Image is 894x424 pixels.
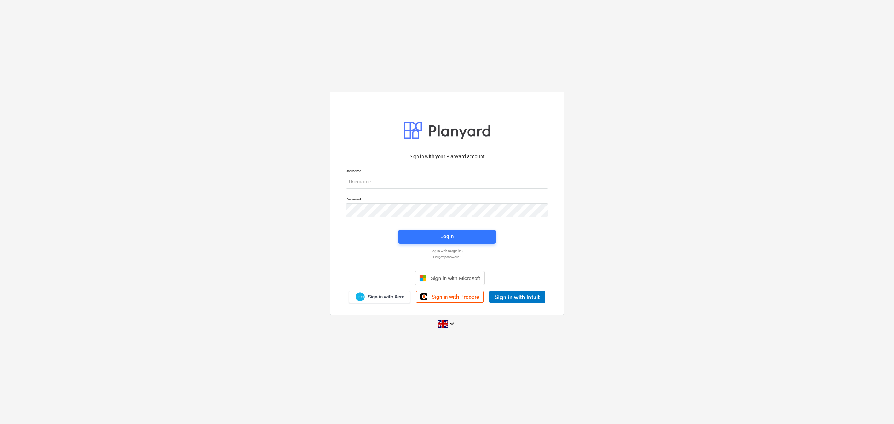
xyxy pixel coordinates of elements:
img: Xero logo [356,292,365,302]
a: Forgot password? [342,255,552,259]
input: Username [346,175,548,189]
img: Microsoft logo [419,275,426,282]
i: keyboard_arrow_down [448,320,456,328]
span: Sign in with Microsoft [431,275,480,281]
a: Log in with magic link [342,249,552,253]
span: Sign in with Xero [368,294,404,300]
a: Sign in with Procore [416,291,484,303]
a: Sign in with Xero [349,291,411,303]
p: Sign in with your Planyard account [346,153,548,160]
span: Sign in with Procore [432,294,479,300]
div: Login [440,232,454,241]
button: Login [398,230,496,244]
p: Username [346,169,548,175]
p: Password [346,197,548,203]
